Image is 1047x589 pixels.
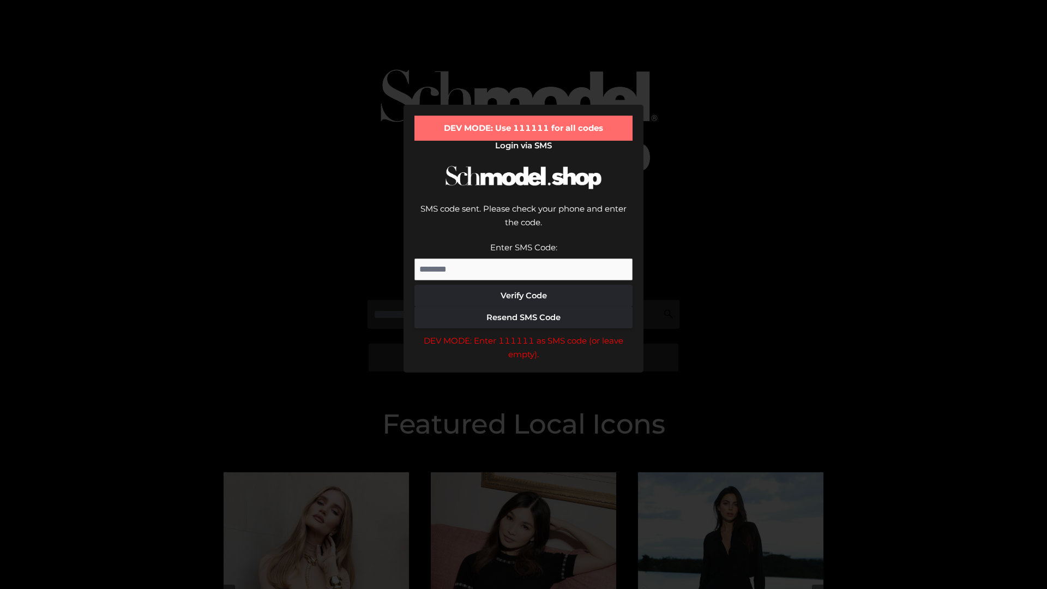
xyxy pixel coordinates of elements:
[414,116,633,141] div: DEV MODE: Use 111111 for all codes
[414,334,633,362] div: DEV MODE: Enter 111111 as SMS code (or leave empty).
[414,141,633,151] h2: Login via SMS
[442,156,605,199] img: Schmodel Logo
[414,306,633,328] button: Resend SMS Code
[414,202,633,241] div: SMS code sent. Please check your phone and enter the code.
[414,285,633,306] button: Verify Code
[490,242,557,253] label: Enter SMS Code:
